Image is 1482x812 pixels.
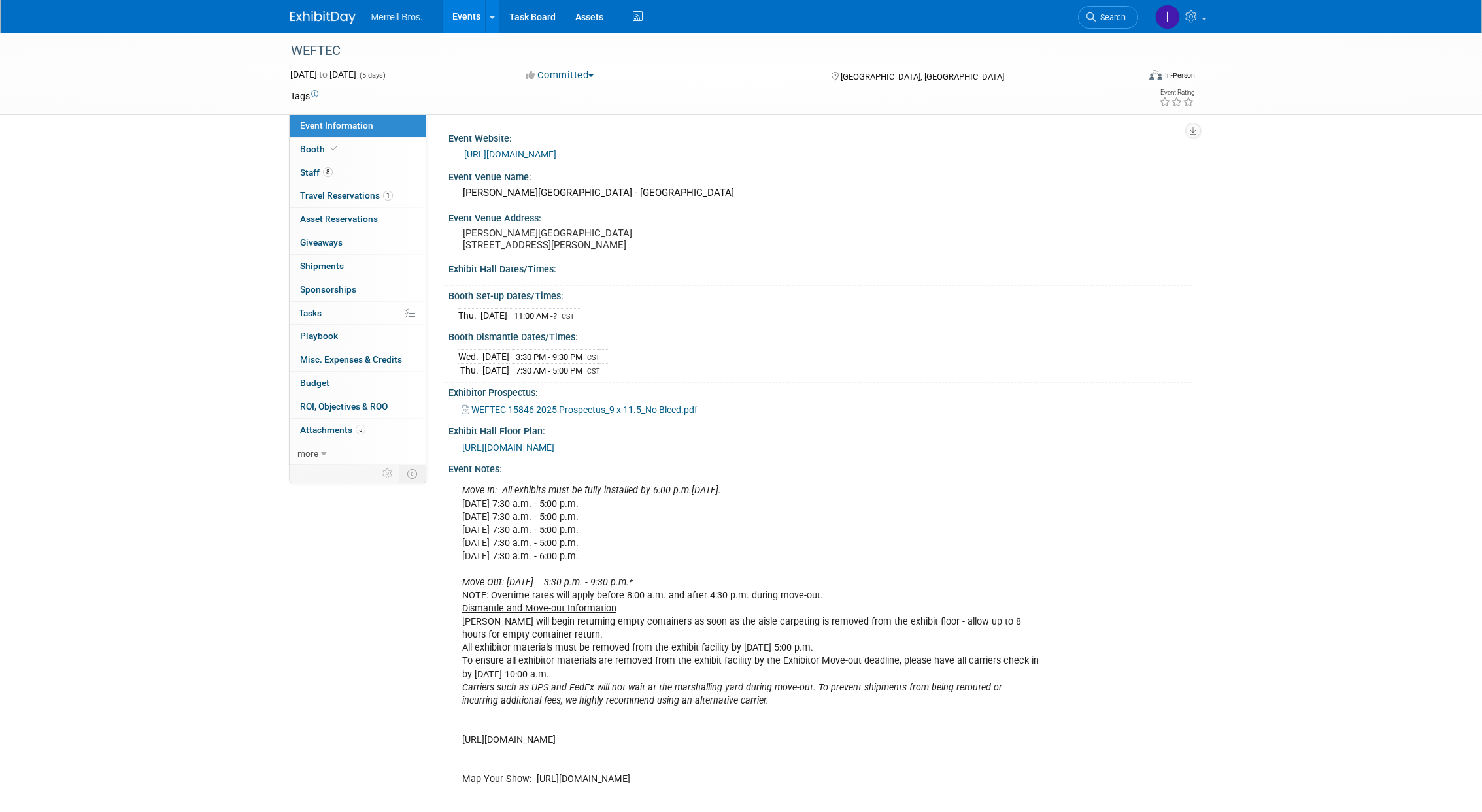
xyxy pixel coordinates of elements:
span: ? [553,311,557,321]
a: Tasks [290,302,426,325]
span: Sponsorships [300,284,356,295]
div: Booth Set-up Dates/Times: [448,286,1192,302]
div: WEFTEC [286,39,1119,63]
div: In-Person [1164,71,1195,80]
span: Travel Reservations [300,190,393,201]
i: Carriers such as UPS and FedEx will not wait at the marshalling yard during move-out. To prevent ... [462,682,1002,706]
pre: [PERSON_NAME][GEOGRAPHIC_DATA] [STREET_ADDRESS][PERSON_NAME] [463,227,744,251]
td: Wed. [458,349,482,364]
div: Exhibit Hall Dates/Times: [448,259,1192,276]
span: Staff [300,167,333,178]
span: (5 days) [358,71,386,80]
i: Move In: All exhibits must be fully installed by 6:00 p.m.[DATE]. [462,485,721,496]
span: to [317,69,329,80]
a: Attachments5 [290,419,426,442]
a: Sponsorships [290,278,426,301]
u: Dismantle and Move-out Information [462,603,616,614]
span: Asset Reservations [300,214,378,224]
span: Merrell Bros. [371,12,423,22]
span: more [297,448,318,459]
img: Format-Inperson.png [1149,70,1162,80]
div: Event Format [1061,68,1196,88]
div: Event Venue Address: [448,208,1192,225]
td: [DATE] [480,308,507,322]
a: Asset Reservations [290,208,426,231]
td: [DATE] [482,364,509,378]
td: Personalize Event Tab Strip [377,465,399,482]
div: Event Website: [448,129,1192,145]
span: Giveaways [300,237,343,248]
td: [DATE] [482,349,509,364]
img: ExhibitDay [290,11,356,24]
span: 1 [383,191,393,201]
span: Playbook [300,331,338,341]
a: Travel Reservations1 [290,184,426,207]
i: Move Out: [DATE] 3:30 p.m. - 9:30 p.m.* [462,577,633,588]
a: Giveaways [290,231,426,254]
span: Tasks [299,308,322,318]
span: [GEOGRAPHIC_DATA], [GEOGRAPHIC_DATA] [841,72,1004,82]
span: 7:30 AM - 5:00 PM [516,366,582,376]
a: Misc. Expenses & Credits [290,348,426,371]
td: Toggle Event Tabs [399,465,426,482]
div: Event Rating [1159,89,1194,96]
span: Search [1096,12,1126,22]
span: 11:00 AM - [514,311,559,321]
span: 3:30 PM - 9:30 PM [516,352,582,362]
span: [DATE] [DATE] [290,69,356,80]
a: ROI, Objectives & ROO [290,395,426,418]
a: Event Information [290,114,426,137]
a: Shipments [290,255,426,278]
div: Booth Dismantle Dates/Times: [448,327,1192,344]
a: [URL][DOMAIN_NAME] [464,149,556,159]
a: Playbook [290,325,426,348]
a: [URL][DOMAIN_NAME] [462,442,554,453]
td: Thu. [458,308,480,322]
span: Shipments [300,261,344,271]
div: [PERSON_NAME][GEOGRAPHIC_DATA] - [GEOGRAPHIC_DATA] [458,183,1183,203]
div: Exhibit Hall Floor Plan: [448,421,1192,438]
span: 5 [356,425,365,434]
span: CST [562,312,575,321]
span: Attachments [300,425,365,435]
td: Thu. [458,364,482,378]
a: WEFTEC 15846 2025 Prospectus_9 x 11.5_No Bleed.pdf [462,404,698,415]
td: Tags [290,89,318,103]
div: Exhibitor Prospectus: [448,383,1192,399]
button: Committed [521,69,599,82]
span: Budget [300,378,329,388]
span: CST [587,353,600,362]
span: Event Information [300,120,373,131]
a: Search [1078,6,1138,29]
img: Ian Petrocco [1155,5,1180,29]
span: ROI, Objectives & ROO [300,401,388,412]
span: 8 [323,167,333,177]
div: Event Venue Name: [448,167,1192,184]
span: WEFTEC 15846 2025 Prospectus_9 x 11.5_No Bleed.pdf [471,404,698,415]
a: Budget [290,372,426,395]
i: Booth reservation complete [331,145,337,152]
a: Booth [290,138,426,161]
div: Event Notes: [448,459,1192,476]
span: Misc. Expenses & Credits [300,354,402,365]
a: more [290,442,426,465]
a: Staff8 [290,161,426,184]
span: CST [587,367,600,376]
span: Booth [300,144,340,154]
